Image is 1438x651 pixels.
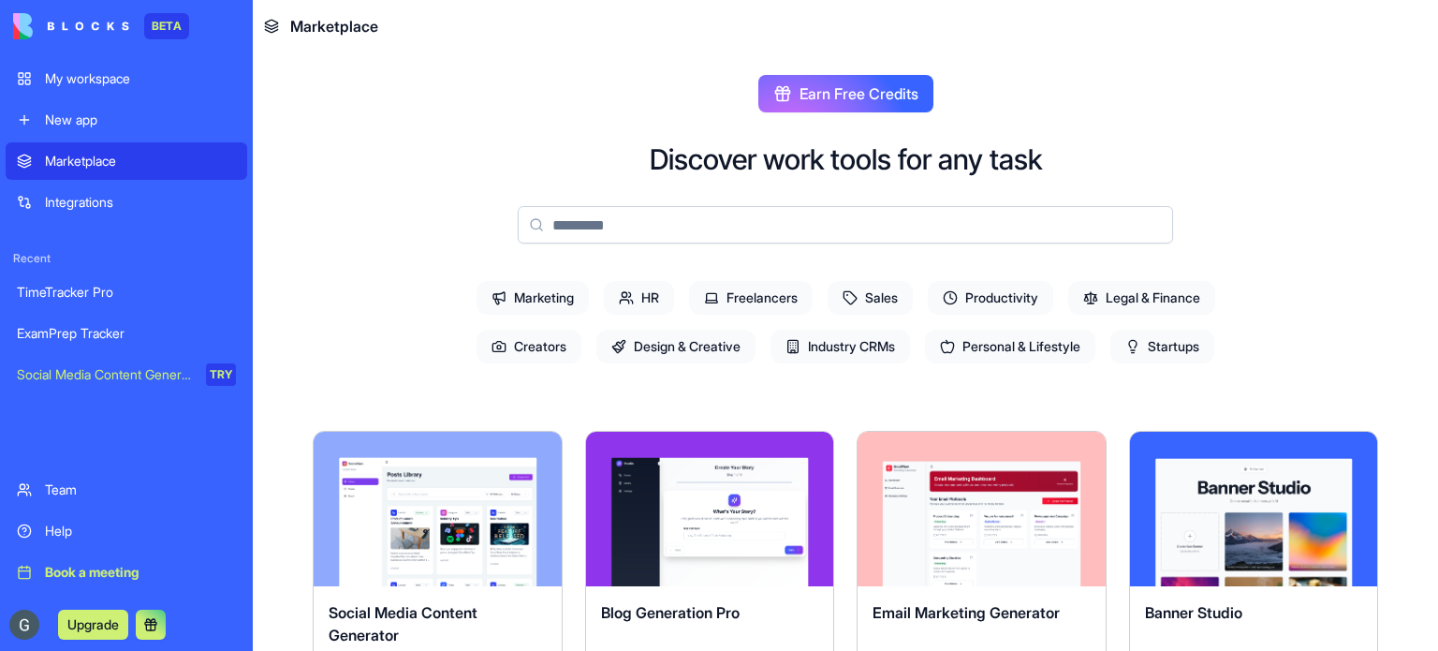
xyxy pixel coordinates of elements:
div: Social Media Content Generator [17,365,193,384]
div: ExamPrep Tracker [17,324,236,343]
div: Integrations [45,193,236,212]
span: Legal & Finance [1068,281,1215,315]
button: Earn Free Credits [758,75,933,112]
a: Marketplace [6,142,247,180]
span: Design & Creative [596,330,756,363]
img: ACg8ocLAJ8MddvmhI5xrCPWsheBEO1GaOAwS7Ria8SUnODfm8qLYdw=s96-c [9,610,39,640]
span: Recent [6,251,247,266]
span: Personal & Lifestyle [925,330,1095,363]
a: BETA [13,13,189,39]
div: Marketplace [45,152,236,170]
button: Upgrade [58,610,128,640]
span: Email Marketing Generator [873,603,1060,622]
div: Team [45,481,236,499]
a: New app [6,101,247,139]
span: Earn Free Credits [800,82,918,105]
a: Upgrade [58,614,128,633]
div: BETA [144,13,189,39]
span: Productivity [928,281,1053,315]
a: Team [6,471,247,509]
a: Social Media Content GeneratorTRY [6,356,247,393]
span: Startups [1110,330,1214,363]
a: TimeTracker Pro [6,274,247,311]
span: Blog Generation Pro [601,603,740,622]
div: TRY [206,363,236,386]
div: TimeTracker Pro [17,283,236,302]
a: ExamPrep Tracker [6,315,247,352]
span: Creators [477,330,581,363]
div: My workspace [45,69,236,88]
span: Marketplace [290,15,378,37]
span: Banner Studio [1145,603,1242,622]
a: My workspace [6,60,247,97]
div: New app [45,111,236,129]
a: Book a meeting [6,554,247,591]
span: Freelancers [689,281,813,315]
a: Help [6,512,247,550]
span: Marketing [477,281,589,315]
div: Help [45,522,236,540]
h2: Discover work tools for any task [650,142,1042,176]
div: Book a meeting [45,563,236,582]
span: HR [604,281,674,315]
span: Sales [828,281,913,315]
span: Industry CRMs [770,330,910,363]
img: logo [13,13,129,39]
span: Social Media Content Generator [329,603,477,644]
a: Integrations [6,184,247,221]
